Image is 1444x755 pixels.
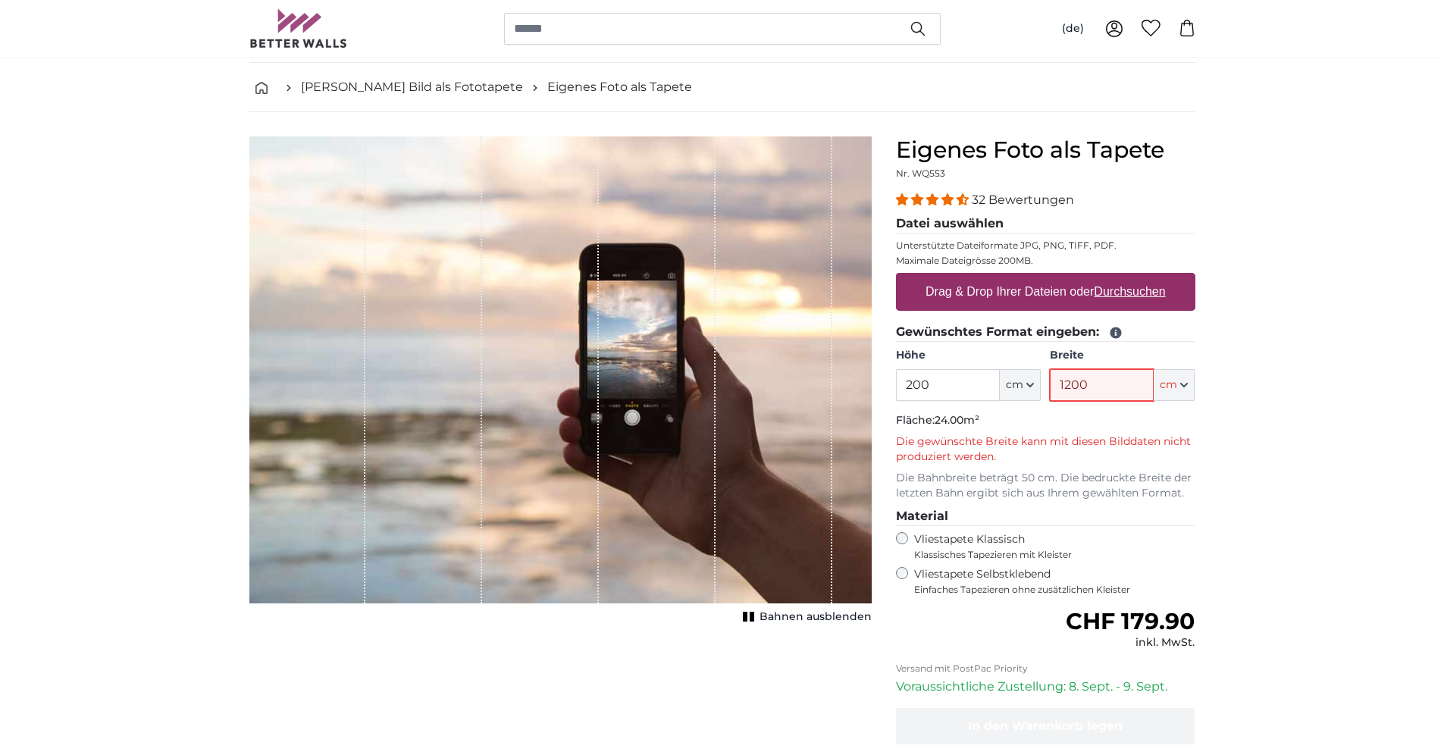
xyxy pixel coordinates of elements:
a: [PERSON_NAME] Bild als Fototapete [301,78,523,96]
p: Fläche: [896,413,1195,428]
span: 24.00m² [935,413,979,427]
span: Klassisches Tapezieren mit Kleister [914,549,1182,561]
label: Vliestapete Klassisch [914,532,1182,561]
label: Vliestapete Selbstklebend [914,567,1195,596]
p: Unterstützte Dateiformate JPG, PNG, TIFF, PDF. [896,240,1195,252]
u: Durchsuchen [1094,285,1165,298]
span: 4.31 stars [896,193,972,207]
div: 1 of 1 [249,136,872,628]
p: Versand mit PostPac Priority [896,663,1195,675]
h1: Eigenes Foto als Tapete [896,136,1195,164]
button: cm [1000,369,1041,401]
img: Betterwalls [249,9,348,48]
div: inkl. MwSt. [1066,635,1195,650]
p: Die Bahnbreite beträgt 50 cm. Die bedruckte Breite der letzten Bahn ergibt sich aus Ihrem gewählt... [896,471,1195,501]
button: Bahnen ausblenden [738,606,872,628]
span: Nr. WQ553 [896,168,945,179]
span: Bahnen ausblenden [760,609,872,625]
a: Eigenes Foto als Tapete [547,78,692,96]
p: Maximale Dateigrösse 200MB. [896,255,1195,267]
legend: Gewünschtes Format eingeben: [896,323,1195,342]
legend: Material [896,507,1195,526]
button: In den Warenkorb legen [896,708,1195,744]
nav: breadcrumbs [249,63,1195,112]
button: (de) [1050,15,1096,42]
span: 32 Bewertungen [972,193,1074,207]
p: Voraussichtliche Zustellung: 8. Sept. - 9. Sept. [896,678,1195,696]
span: In den Warenkorb legen [968,719,1123,733]
span: Einfaches Tapezieren ohne zusätzlichen Kleister [914,584,1195,596]
legend: Datei auswählen [896,215,1195,233]
label: Breite [1050,348,1195,363]
label: Höhe [896,348,1041,363]
span: cm [1160,377,1177,393]
span: CHF 179.90 [1066,607,1195,635]
label: Drag & Drop Ihrer Dateien oder [919,277,1172,307]
span: cm [1006,377,1023,393]
button: cm [1154,369,1195,401]
p: Die gewünschte Breite kann mit diesen Bilddaten nicht produziert werden. [896,434,1195,465]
